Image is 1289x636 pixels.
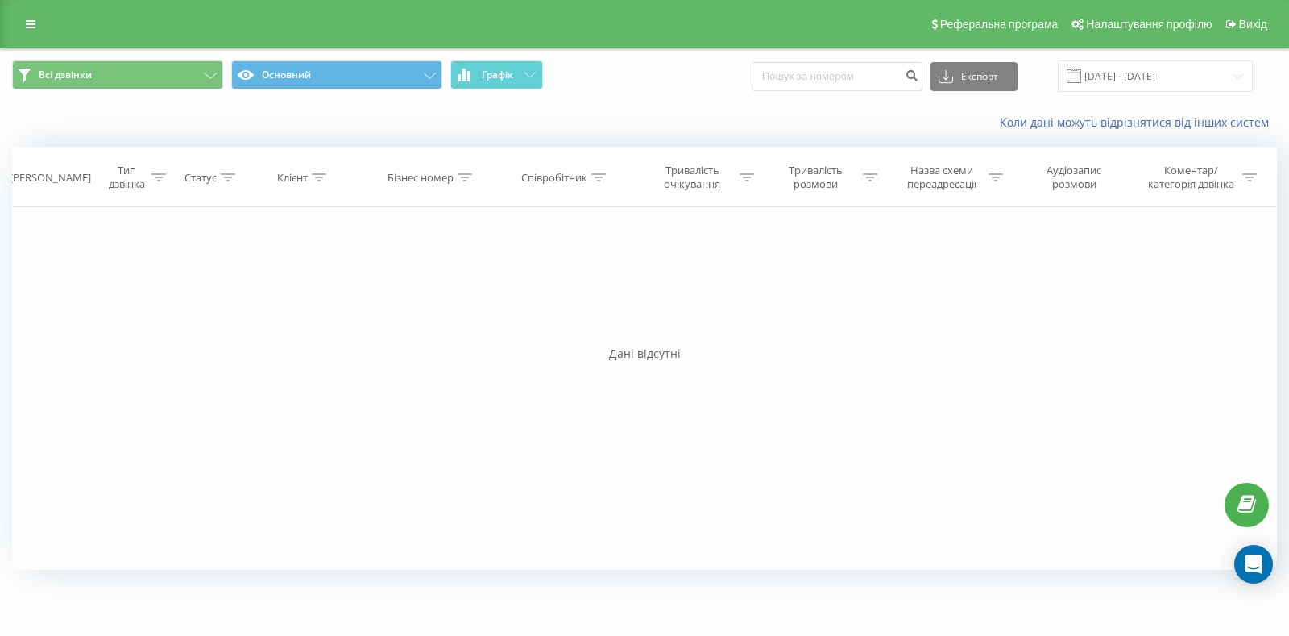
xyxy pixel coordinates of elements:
span: Реферальна програма [940,18,1059,31]
div: Тип дзвінка [106,164,147,191]
button: Експорт [930,62,1018,91]
div: Коментар/категорія дзвінка [1144,164,1238,191]
button: Графік [450,60,543,89]
div: Дані відсутні [12,346,1277,362]
div: Аудіозапис розмови [1024,164,1124,191]
button: Основний [231,60,442,89]
div: [PERSON_NAME] [10,171,91,185]
span: Графік [482,69,513,81]
div: Співробітник [521,171,587,185]
div: Назва схеми переадресації [898,164,984,191]
input: Пошук за номером [752,62,922,91]
div: Тривалість очікування [649,164,736,191]
span: Всі дзвінки [39,69,92,81]
div: Open Intercom Messenger [1234,545,1273,584]
div: Клієнт [277,171,308,185]
div: Бізнес номер [388,171,454,185]
button: Всі дзвінки [12,60,223,89]
span: Налаштування профілю [1086,18,1212,31]
div: Статус [184,171,217,185]
div: Тривалість розмови [773,164,859,191]
span: Вихід [1239,18,1267,31]
a: Коли дані можуть відрізнятися вiд інших систем [1000,114,1277,130]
